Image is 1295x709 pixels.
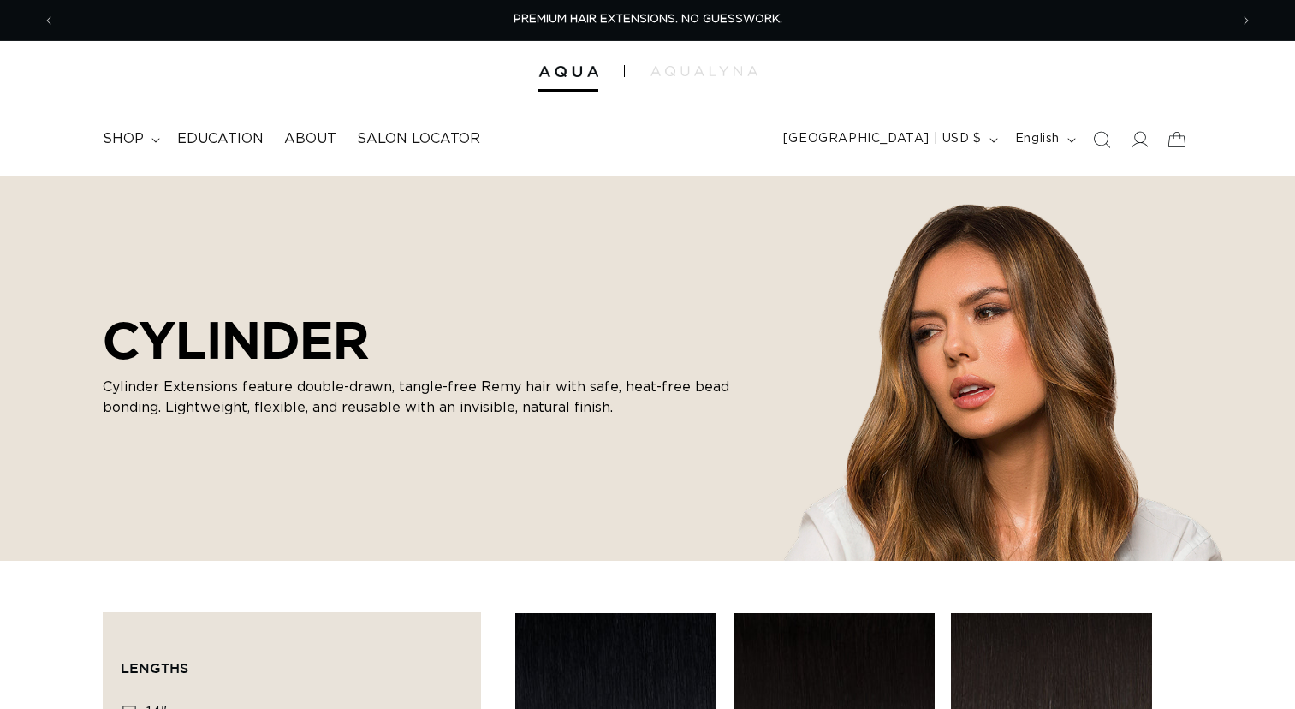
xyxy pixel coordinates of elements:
[1015,130,1060,148] span: English
[167,120,274,158] a: Education
[92,120,167,158] summary: shop
[177,130,264,148] span: Education
[773,123,1005,156] button: [GEOGRAPHIC_DATA] | USD $
[538,66,598,78] img: Aqua Hair Extensions
[357,130,480,148] span: Salon Locator
[1083,121,1120,158] summary: Search
[284,130,336,148] span: About
[30,4,68,37] button: Previous announcement
[121,660,188,676] span: Lengths
[103,310,753,370] h2: CYLINDER
[783,130,982,148] span: [GEOGRAPHIC_DATA] | USD $
[103,130,144,148] span: shop
[121,630,463,692] summary: Lengths (0 selected)
[1005,123,1083,156] button: English
[347,120,490,158] a: Salon Locator
[514,14,782,25] span: PREMIUM HAIR EXTENSIONS. NO GUESSWORK.
[103,377,753,418] p: Cylinder Extensions feature double-drawn, tangle-free Remy hair with safe, heat-free bead bonding...
[650,66,757,76] img: aqualyna.com
[274,120,347,158] a: About
[1227,4,1265,37] button: Next announcement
